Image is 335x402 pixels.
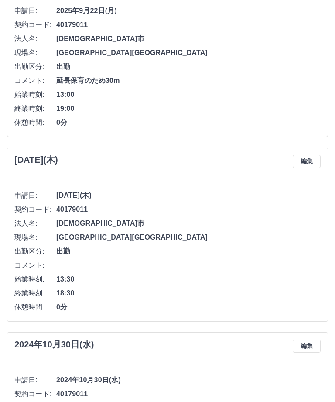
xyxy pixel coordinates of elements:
span: 契約コード: [14,20,56,30]
span: 2024年10月30日(水) [56,375,321,385]
span: 始業時刻: [14,274,56,285]
span: 契約コード: [14,389,56,399]
h3: [DATE](木) [14,155,58,165]
span: 13:30 [56,274,321,285]
span: 終業時刻: [14,288,56,299]
span: 出勤区分: [14,62,56,72]
span: 申請日: [14,190,56,201]
h3: 2024年10月30日(水) [14,340,94,350]
span: 19:00 [56,103,321,114]
span: コメント: [14,76,56,86]
span: [DATE](木) [56,190,321,201]
span: 0分 [56,117,321,128]
span: 申請日: [14,6,56,16]
span: [GEOGRAPHIC_DATA][GEOGRAPHIC_DATA] [56,232,321,243]
span: 出勤区分: [14,246,56,257]
span: 法人名: [14,218,56,229]
span: 契約コード: [14,204,56,215]
span: [DEMOGRAPHIC_DATA]市 [56,34,321,44]
span: 申請日: [14,375,56,385]
span: 延長保育のため30m [56,76,321,86]
span: 40179011 [56,204,321,215]
span: [DEMOGRAPHIC_DATA]市 [56,218,321,229]
span: [GEOGRAPHIC_DATA][GEOGRAPHIC_DATA] [56,48,321,58]
span: 出勤 [56,62,321,72]
button: 編集 [293,155,321,168]
span: 0分 [56,302,321,313]
button: 編集 [293,340,321,353]
span: 現場名: [14,232,56,243]
span: 休憩時間: [14,302,56,313]
span: 40179011 [56,20,321,30]
span: 始業時刻: [14,89,56,100]
span: 現場名: [14,48,56,58]
span: 2025年9月22日(月) [56,6,321,16]
span: 13:00 [56,89,321,100]
span: 18:30 [56,288,321,299]
span: 終業時刻: [14,103,56,114]
span: コメント: [14,260,56,271]
span: 法人名: [14,34,56,44]
span: 40179011 [56,389,321,399]
span: 出勤 [56,246,321,257]
span: 休憩時間: [14,117,56,128]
